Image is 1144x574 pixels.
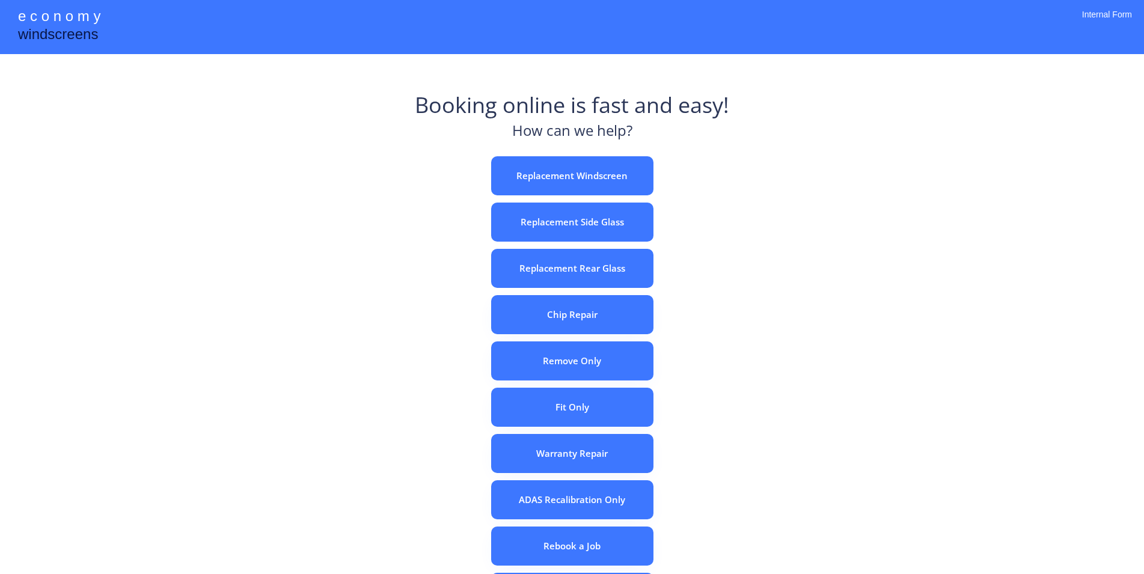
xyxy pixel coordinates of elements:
[1082,9,1132,36] div: Internal Form
[491,249,653,288] button: Replacement Rear Glass
[491,203,653,242] button: Replacement Side Glass
[491,434,653,473] button: Warranty Repair
[18,6,100,29] div: e c o n o m y
[491,527,653,566] button: Rebook a Job
[415,90,729,120] div: Booking online is fast and easy!
[491,341,653,380] button: Remove Only
[491,388,653,427] button: Fit Only
[491,480,653,519] button: ADAS Recalibration Only
[18,24,98,47] div: windscreens
[491,295,653,334] button: Chip Repair
[512,120,632,147] div: How can we help?
[491,156,653,195] button: Replacement Windscreen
